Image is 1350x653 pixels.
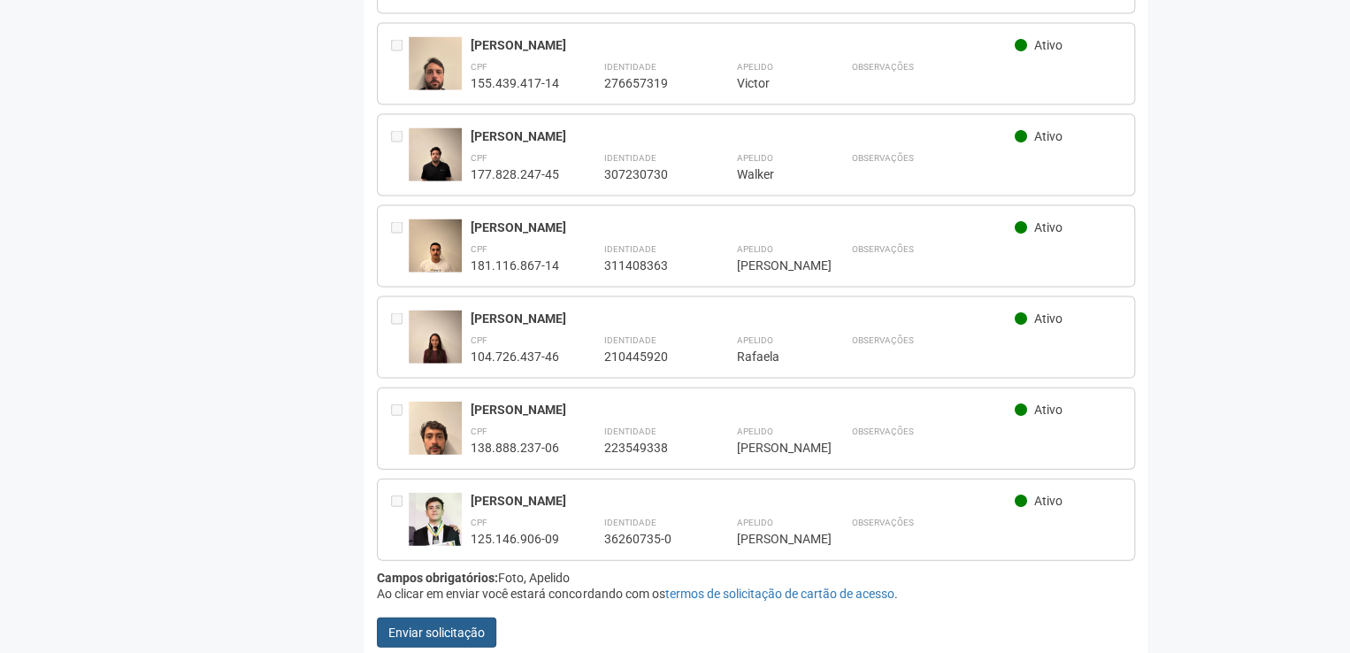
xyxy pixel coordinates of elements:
[471,402,1015,418] div: [PERSON_NAME]
[736,75,807,91] div: Victor
[736,166,807,182] div: Walker
[471,493,1015,509] div: [PERSON_NAME]
[1034,38,1062,52] span: Ativo
[603,257,692,273] div: 311408363
[603,426,656,436] strong: Identidade
[603,440,692,456] div: 223549338
[1034,403,1062,417] span: Ativo
[736,257,807,273] div: [PERSON_NAME]
[471,75,559,91] div: 155.439.417-14
[736,426,772,436] strong: Apelido
[377,618,496,648] button: Enviar solicitação
[603,166,692,182] div: 307230730
[471,518,487,527] strong: CPF
[471,531,559,547] div: 125.146.906-09
[736,62,772,72] strong: Apelido
[736,349,807,365] div: Rafaela
[736,518,772,527] strong: Apelido
[603,244,656,254] strong: Identidade
[603,531,692,547] div: 36260735-0
[851,244,913,254] strong: Observações
[471,440,559,456] div: 138.888.237-06
[603,153,656,163] strong: Identidade
[391,128,409,182] div: Entre em contato com a Aministração para solicitar o cancelamento ou 2a via
[471,426,487,436] strong: CPF
[409,311,462,381] img: user.jpg
[851,426,913,436] strong: Observações
[603,349,692,365] div: 210445920
[377,570,1135,586] div: Foto, Apelido
[391,37,409,91] div: Entre em contato com a Aministração para solicitar o cancelamento ou 2a via
[409,128,462,199] img: user.jpg
[471,244,487,254] strong: CPF
[409,402,462,472] img: user.jpg
[471,219,1015,235] div: [PERSON_NAME]
[391,311,409,365] div: Entre em contato com a Aministração para solicitar o cancelamento ou 2a via
[1034,220,1062,234] span: Ativo
[736,440,807,456] div: [PERSON_NAME]
[391,219,409,273] div: Entre em contato com a Aministração para solicitar o cancelamento ou 2a via
[409,219,462,290] img: user.jpg
[851,335,913,345] strong: Observações
[391,402,409,456] div: Entre em contato com a Aministração para solicitar o cancelamento ou 2a via
[391,493,409,547] div: Entre em contato com a Aministração para solicitar o cancelamento ou 2a via
[603,518,656,527] strong: Identidade
[471,257,559,273] div: 181.116.867-14
[851,518,913,527] strong: Observações
[471,166,559,182] div: 177.828.247-45
[471,349,559,365] div: 104.726.437-46
[736,244,772,254] strong: Apelido
[471,153,487,163] strong: CPF
[603,335,656,345] strong: Identidade
[409,493,462,547] img: user.jpg
[603,62,656,72] strong: Identidade
[736,153,772,163] strong: Apelido
[471,311,1015,326] div: [PERSON_NAME]
[664,587,894,601] a: termos de solicitação de cartão de acesso
[471,62,487,72] strong: CPF
[409,37,462,108] img: user.jpg
[1034,311,1062,326] span: Ativo
[1034,494,1062,508] span: Ativo
[471,37,1015,53] div: [PERSON_NAME]
[736,531,807,547] div: [PERSON_NAME]
[471,335,487,345] strong: CPF
[851,62,913,72] strong: Observações
[851,153,913,163] strong: Observações
[1034,129,1062,143] span: Ativo
[377,586,1135,602] div: Ao clicar em enviar você estará concordando com os .
[377,571,498,585] strong: Campos obrigatórios:
[603,75,692,91] div: 276657319
[736,335,772,345] strong: Apelido
[471,128,1015,144] div: [PERSON_NAME]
